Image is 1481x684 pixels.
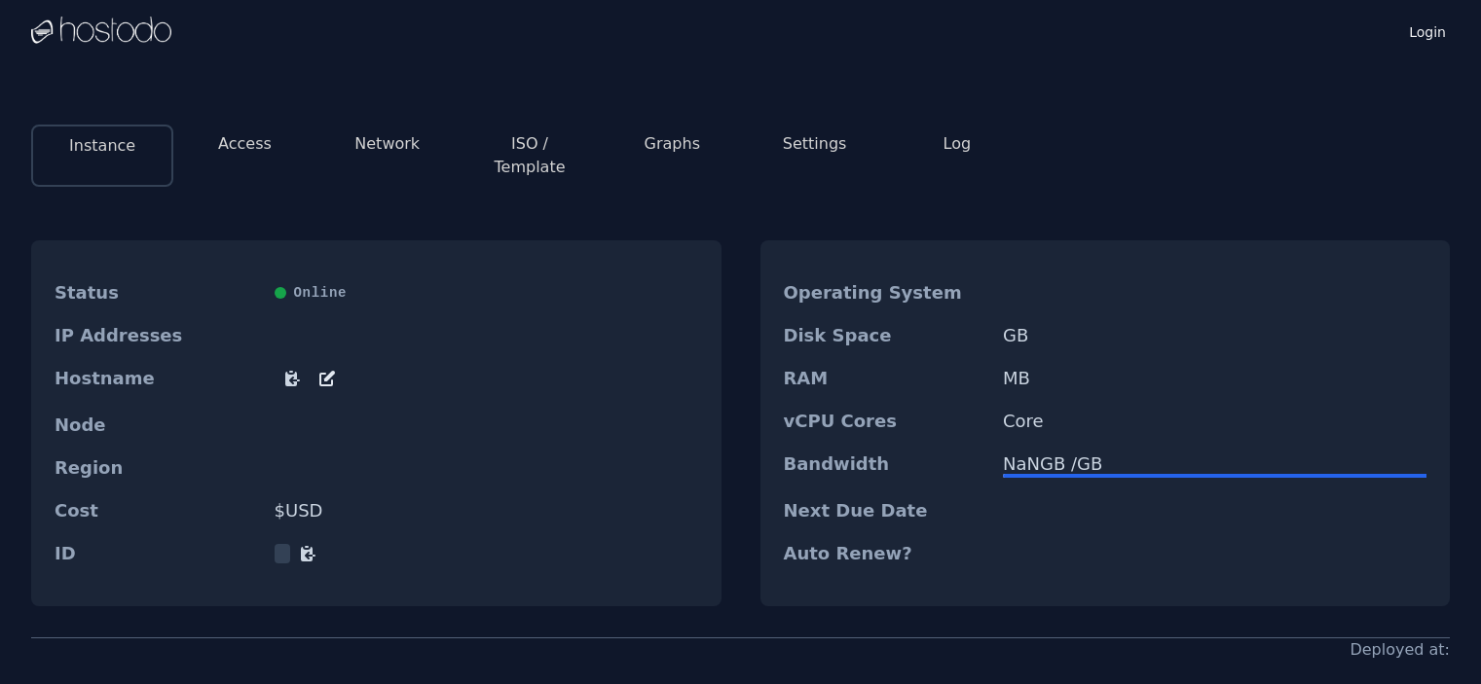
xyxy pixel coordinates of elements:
[1003,412,1426,431] dd: Core
[784,454,988,478] dt: Bandwidth
[784,501,988,521] dt: Next Due Date
[55,369,259,392] dt: Hostname
[55,326,259,345] dt: IP Addresses
[474,132,585,179] button: ISO / Template
[944,132,972,156] button: Log
[784,326,988,345] dt: Disk Space
[784,412,988,431] dt: vCPU Cores
[784,283,988,303] dt: Operating System
[1003,326,1426,345] dd: GB
[783,132,847,156] button: Settings
[354,132,420,156] button: Network
[1405,18,1450,42] a: Login
[784,369,988,388] dt: RAM
[1003,454,1426,474] div: NaN GB / GB
[55,458,259,478] dt: Region
[55,415,259,435] dt: Node
[218,132,272,156] button: Access
[55,283,259,303] dt: Status
[645,132,700,156] button: Graphs
[1003,369,1426,388] dd: MB
[784,544,988,563] dt: Auto Renew?
[55,501,259,521] dt: Cost
[69,134,135,158] button: Instance
[31,17,171,46] img: Logo
[275,501,698,521] dd: $ USD
[55,544,259,563] dt: ID
[275,283,698,303] div: Online
[1350,638,1450,662] div: Deployed at:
